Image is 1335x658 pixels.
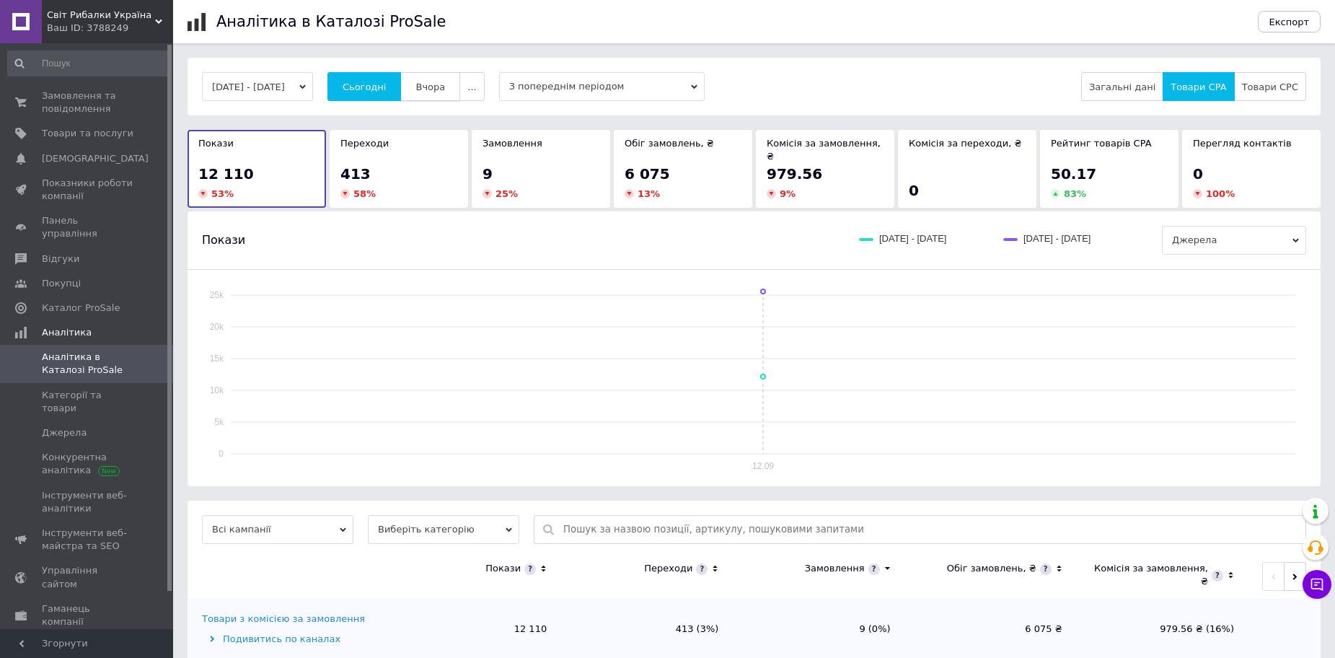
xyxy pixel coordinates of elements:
[1162,226,1306,255] span: Джерела
[198,165,254,183] span: 12 110
[495,188,518,199] span: 25 %
[1234,72,1306,101] button: Товари CPC
[42,326,92,339] span: Аналітика
[219,449,224,459] text: 0
[211,188,234,199] span: 53 %
[909,138,1021,149] span: Комісія за переходи, ₴
[752,461,774,471] text: 12.09
[368,515,519,544] span: Виберіть категорію
[644,562,692,575] div: Переходи
[327,72,402,101] button: Сьогодні
[42,152,149,165] span: [DEMOGRAPHIC_DATA]
[42,351,133,377] span: Аналітика в Каталозі ProSale
[767,138,881,162] span: Комісія за замовлення, ₴
[210,354,224,364] text: 15k
[340,138,389,149] span: Переходи
[483,138,542,149] span: Замовлення
[47,9,155,22] span: Світ Рибалки Україна
[909,182,919,199] span: 0
[638,188,660,199] span: 13 %
[42,214,133,240] span: Панель управління
[202,633,386,646] div: Подивитись по каналах
[42,302,120,315] span: Каталог ProSale
[415,82,445,92] span: Вчора
[1064,188,1086,199] span: 83 %
[202,72,313,101] button: [DATE] - [DATE]
[214,417,224,427] text: 5k
[42,253,79,266] span: Відгуки
[483,165,493,183] span: 9
[47,22,173,35] div: Ваш ID: 3788249
[210,322,224,332] text: 20k
[343,82,387,92] span: Сьогодні
[1163,72,1234,101] button: Товари CPA
[1258,11,1321,32] button: Експорт
[42,564,133,590] span: Управління сайтом
[625,165,670,183] span: 6 075
[805,562,865,575] div: Замовлення
[42,527,133,553] span: Інструменти веб-майстра та SEO
[1091,562,1208,588] div: Комісія за замовлення, ₴
[1089,82,1155,92] span: Загальні дані
[42,602,133,628] span: Гаманець компанії
[563,516,1298,543] input: Пошук за назвою позиції, артикулу, пошуковими запитами
[202,515,353,544] span: Всі кампанії
[42,489,133,515] span: Інструменти веб-аналітики
[1303,570,1331,599] button: Чат з покупцем
[467,82,476,92] span: ...
[42,89,133,115] span: Замовлення та повідомлення
[1051,165,1096,183] span: 50.17
[485,562,521,575] div: Покази
[1242,82,1298,92] span: Товари CPC
[1171,82,1226,92] span: Товари CPA
[42,426,87,439] span: Джерела
[42,451,133,477] span: Конкурентна аналітика
[499,72,705,101] span: З попереднім періодом
[1051,138,1152,149] span: Рейтинг товарiв CPA
[1193,165,1203,183] span: 0
[210,290,224,300] text: 25k
[947,562,1036,575] div: Обіг замовлень, ₴
[42,389,133,415] span: Категорії та товари
[400,72,460,101] button: Вчора
[42,277,81,290] span: Покупці
[42,177,133,203] span: Показники роботи компанії
[1193,138,1292,149] span: Перегляд контактів
[625,138,714,149] span: Обіг замовлень, ₴
[767,165,822,183] span: 979.56
[202,232,245,248] span: Покази
[42,127,133,140] span: Товари та послуги
[216,13,446,30] h1: Аналітика в Каталозі ProSale
[210,385,224,395] text: 10k
[340,165,371,183] span: 413
[202,613,365,626] div: Товари з комісією за замовлення
[1206,188,1235,199] span: 100 %
[353,188,376,199] span: 58 %
[459,72,484,101] button: ...
[7,51,170,76] input: Пошук
[1081,72,1163,101] button: Загальні дані
[780,188,796,199] span: 9 %
[1269,17,1310,27] span: Експорт
[198,138,234,149] span: Покази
